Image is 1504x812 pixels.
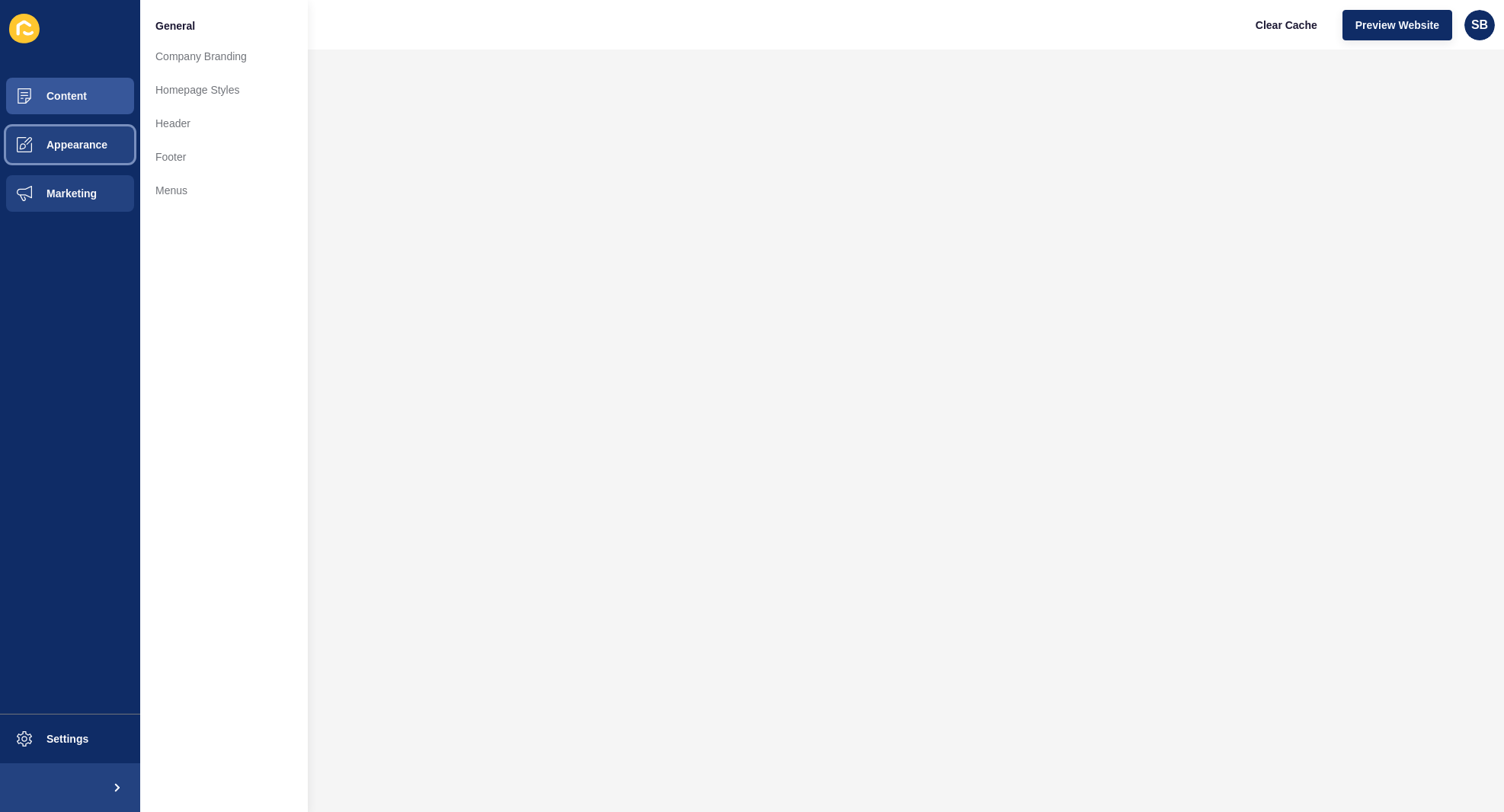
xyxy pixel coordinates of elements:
button: Clear Cache [1243,10,1330,40]
span: Clear Cache [1256,18,1317,33]
a: Menus [140,174,308,207]
a: Footer [140,140,308,174]
a: Header [140,107,308,140]
a: Company Branding [140,40,308,73]
button: Preview Website [1342,10,1452,40]
span: SB [1471,18,1488,33]
span: Preview Website [1355,18,1439,33]
a: Homepage Styles [140,73,308,107]
span: General [155,18,195,34]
